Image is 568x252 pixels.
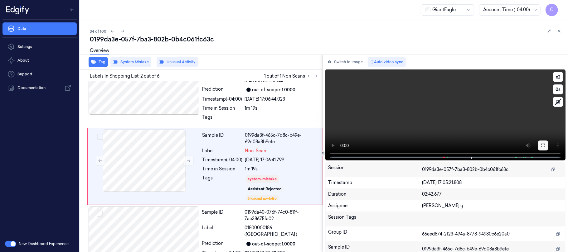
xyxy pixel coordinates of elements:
[2,40,77,53] a: Settings
[202,166,243,172] div: Time in Session
[202,175,243,201] div: Tags
[328,164,422,174] div: Session
[202,132,243,145] div: Sample ID
[422,191,563,197] div: 02:42.677
[422,166,508,173] span: 0199da3e-057f-7ba3-802b-0b4c061fc63c
[422,231,510,237] span: 66eed874-2f23-494a-8778-94980c6e20a0
[245,148,267,154] span: Non-Scan
[202,96,242,102] div: Timestamp (-04:00)
[2,82,77,94] a: Documentation
[328,179,422,186] div: Timestamp
[2,54,77,67] button: About
[245,105,319,112] div: 1m 19s
[328,229,422,239] div: Group ID
[245,96,319,102] div: [DATE] 17:06:44.023
[202,114,242,124] div: Tags
[2,22,77,35] a: Data
[202,225,242,238] div: Label
[110,57,151,67] button: System Mistake
[157,57,198,67] button: Unusual Activity
[546,4,558,16] button: C
[245,209,319,222] div: 0199da40-076f-74c0-811f-7ae38675fa02
[422,179,563,186] div: [DATE] 17:05:21.808
[264,72,320,80] span: 1 out of 1 Non Scans
[248,176,277,182] div: system-mistake
[328,191,422,197] div: Duration
[245,157,318,163] div: [DATE] 17:06:41.799
[89,57,108,67] button: Tag
[325,57,365,67] button: Switch to image
[90,35,563,44] div: 0199da3e-057f-7ba3-802b-0b4c061fc63c
[422,202,563,209] div: [PERSON_NAME] g
[202,86,242,93] div: Prediction
[245,225,319,238] span: 01800000186 ([GEOGRAPHIC_DATA] )
[328,214,422,224] div: Session Tags
[97,211,103,217] button: Select row
[90,29,106,34] span: 34 of 100
[97,134,103,140] button: Select row
[245,132,318,145] div: 0199da3f-465c-7d8c-b49e-69d08a8b9efe
[2,68,77,80] a: Support
[67,5,77,15] button: Toggle Navigation
[90,73,159,79] span: Labels In Shopping List: 2 out of 6
[202,148,243,154] div: Label
[90,47,109,55] a: Overview
[252,87,296,93] div: out-of-scope: 1.0000
[202,105,242,112] div: Time in Session
[553,72,563,82] button: x2
[245,166,318,172] div: 1m 19s
[202,240,242,248] div: Prediction
[248,186,282,192] div: Assistant Rejected
[248,196,277,202] div: Unusual activity
[202,157,243,163] div: Timestamp (-04:00)
[328,202,422,209] div: Assignee
[368,57,406,67] button: Auto video sync
[202,209,242,222] div: Sample ID
[553,84,563,94] button: 0s
[252,241,296,247] div: out-of-scope: 1.0000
